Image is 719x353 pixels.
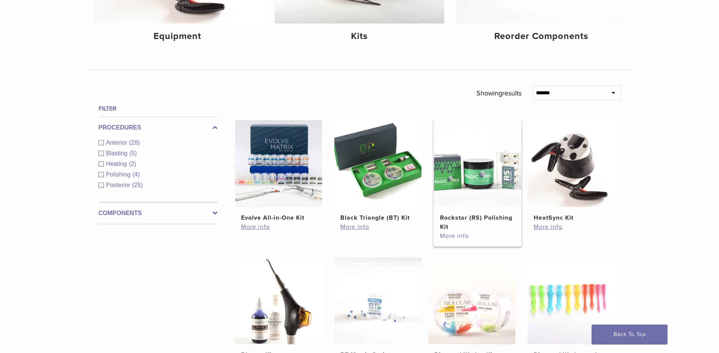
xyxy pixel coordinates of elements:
h4: Filter [99,104,218,113]
span: (25) [132,182,143,188]
p: Showing results [476,85,522,101]
span: (5) [129,150,137,156]
h2: Black Triangle (BT) Kit [340,213,415,222]
span: Posterior [106,182,132,188]
a: Back To Top [592,325,667,344]
span: (2) [129,161,136,167]
img: Rockstar (RS) Polishing Kit [434,120,521,207]
a: More info [340,222,415,231]
a: HeatSync KitHeatSync Kit [527,120,616,222]
span: Blasting [106,150,130,156]
span: Anterior [106,139,129,146]
img: Diamond Wedge and Long Diamond Wedge [528,257,615,344]
a: Black Triangle (BT) KitBlack Triangle (BT) Kit [334,120,422,222]
img: Blaster Kit [235,257,322,344]
h2: Evolve All-in-One Kit [241,213,316,222]
span: Polishing [106,171,133,178]
label: Components [99,209,218,218]
h4: Equipment [99,30,257,43]
h4: Reorder Components [462,30,620,43]
span: (4) [132,171,140,178]
img: BT Matrix Series [334,257,421,344]
img: Evolve All-in-One Kit [235,120,322,207]
a: Rockstar (RS) Polishing KitRockstar (RS) Polishing Kit [434,120,522,231]
a: Evolve All-in-One KitEvolve All-in-One Kit [235,120,323,222]
h4: Kits [280,30,438,43]
span: Heating [106,161,129,167]
img: Diamond Wedge Kits [428,257,515,344]
a: More info [534,222,609,231]
h2: Rockstar (RS) Polishing Kit [440,213,515,231]
img: Black Triangle (BT) Kit [334,120,421,207]
label: Procedures [99,123,218,132]
h2: HeatSync Kit [534,213,609,222]
a: More info [440,231,515,241]
span: (28) [129,139,140,146]
a: More info [241,222,316,231]
img: HeatSync Kit [528,120,615,207]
